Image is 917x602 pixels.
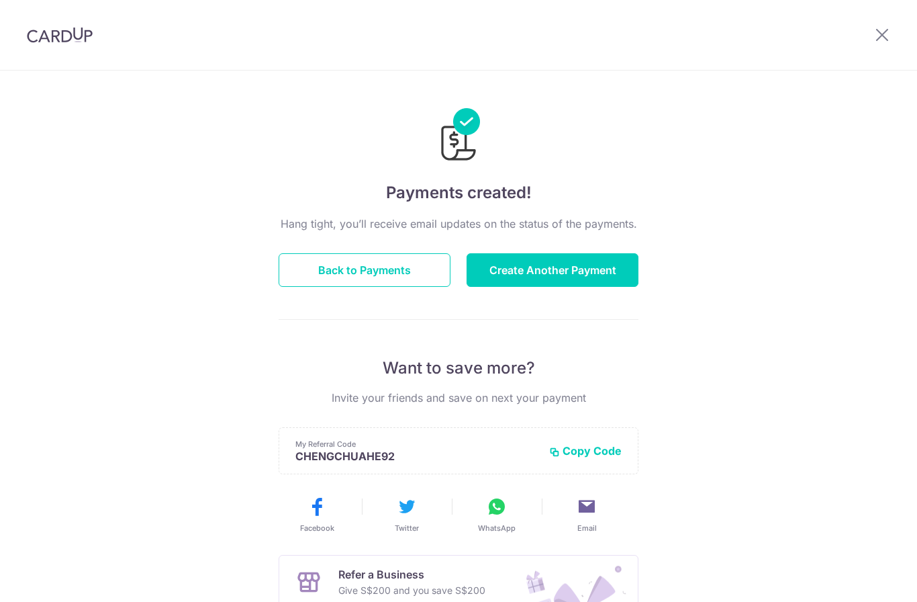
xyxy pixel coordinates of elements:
span: Facebook [300,523,334,533]
button: Facebook [277,496,356,533]
p: Want to save more? [279,357,638,379]
p: Invite your friends and save on next your payment [279,390,638,406]
button: Twitter [367,496,446,533]
button: WhatsApp [457,496,536,533]
img: Payments [437,108,480,165]
button: Copy Code [549,444,622,458]
p: CHENGCHUAHE92 [295,449,538,463]
p: Hang tight, you’ll receive email updates on the status of the payments. [279,216,638,232]
p: My Referral Code [295,439,538,449]
button: Back to Payments [279,253,450,287]
button: Create Another Payment [467,253,638,287]
img: CardUp [27,27,93,43]
p: Give S$200 and you save S$200 [338,583,485,599]
span: Twitter [395,523,419,533]
span: Email [577,523,597,533]
span: WhatsApp [478,523,516,533]
h4: Payments created! [279,181,638,205]
button: Email [547,496,626,533]
p: Refer a Business [338,566,485,583]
